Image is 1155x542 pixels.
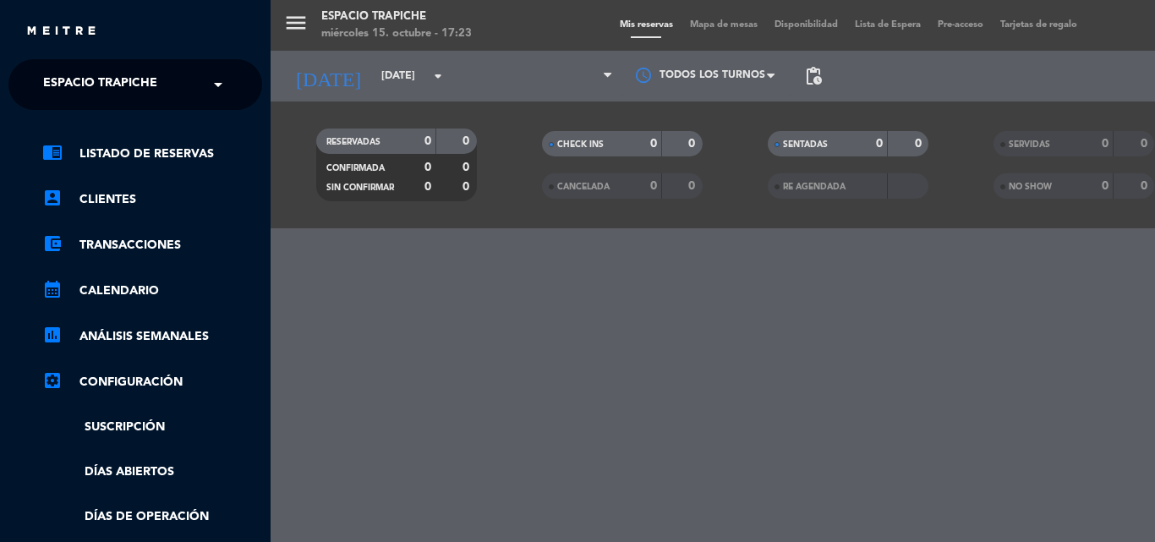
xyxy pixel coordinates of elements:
[25,25,97,38] img: MEITRE
[42,188,63,208] i: account_box
[42,144,262,164] a: chrome_reader_modeListado de Reservas
[42,507,262,527] a: Días de Operación
[42,326,262,347] a: assessmentANÁLISIS SEMANALES
[42,142,63,162] i: chrome_reader_mode
[42,463,262,482] a: Días abiertos
[43,67,157,102] span: Espacio Trapiche
[42,235,262,255] a: account_balance_walletTransacciones
[42,325,63,345] i: assessment
[42,370,63,391] i: settings_applications
[42,418,262,437] a: Suscripción
[42,233,63,254] i: account_balance_wallet
[42,281,262,301] a: calendar_monthCalendario
[42,279,63,299] i: calendar_month
[42,189,262,210] a: account_boxClientes
[42,372,262,392] a: Configuración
